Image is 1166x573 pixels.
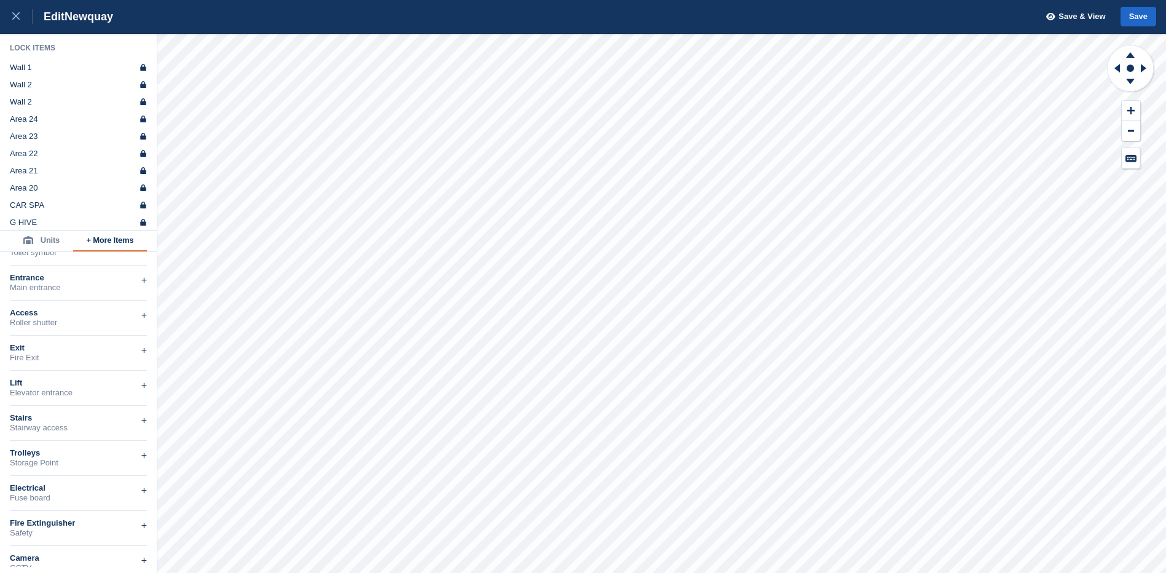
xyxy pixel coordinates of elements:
div: + [141,448,147,463]
div: Access [10,308,147,318]
div: + [141,553,147,568]
div: Camera [10,553,147,563]
div: Wall 2 [10,97,32,107]
div: Roller shutter [10,318,147,328]
div: Wall 2 [10,80,32,90]
div: Area 24 [10,114,38,124]
button: + More Items [73,231,147,251]
div: ExitFire Exit+ [10,336,147,371]
div: Lock Items [10,43,148,53]
div: Safety [10,528,147,538]
div: Fire Exit [10,353,147,363]
div: Fire ExtinguisherSafety+ [10,511,147,546]
div: Elevator entrance [10,388,147,398]
div: G HIVE [10,218,37,227]
div: Storage Point [10,458,147,468]
div: + [141,518,147,533]
div: + [141,343,147,358]
div: Edit Newquay [33,9,113,24]
div: Stairway access [10,423,147,433]
div: Entrance [10,273,147,283]
button: Keyboard Shortcuts [1122,148,1140,168]
button: Zoom In [1122,101,1140,121]
div: Lift [10,378,147,388]
div: + [141,273,147,288]
div: Wall 1 [10,63,32,73]
div: Stairs [10,413,147,423]
div: Exit [10,343,147,353]
div: Main entrance [10,283,147,293]
div: Toilet symbol [10,248,147,258]
div: Area 22 [10,149,38,159]
div: Fuse board [10,493,147,503]
div: CCTV [10,563,147,573]
div: + [141,378,147,393]
button: Zoom Out [1122,121,1140,141]
div: Electrical [10,483,147,493]
div: Area 20 [10,183,38,193]
button: Units [10,231,73,251]
div: Area 23 [10,132,38,141]
div: Area 21 [10,166,38,176]
div: ElectricalFuse board+ [10,476,147,511]
div: + [141,413,147,428]
button: Save [1121,7,1156,27]
div: AccessRoller shutter+ [10,301,147,336]
div: Fire Extinguisher [10,518,147,528]
div: Trolleys [10,448,147,458]
div: StairsStairway access+ [10,406,147,441]
div: LiftElevator entrance+ [10,371,147,406]
button: Save & View [1039,7,1106,27]
div: EntranceMain entrance+ [10,266,147,301]
div: TrolleysStorage Point+ [10,441,147,476]
div: CAR SPA [10,200,44,210]
span: Save & View [1058,10,1105,23]
div: + [141,308,147,323]
div: + [141,483,147,498]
